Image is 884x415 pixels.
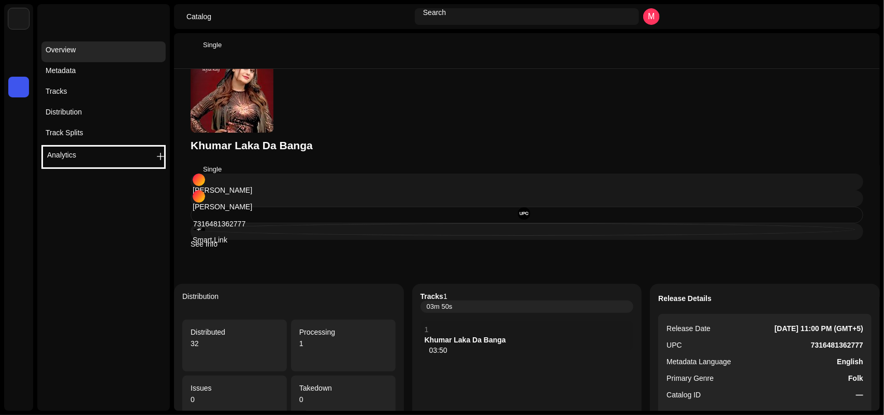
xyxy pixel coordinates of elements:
strong: — [856,389,863,401]
span: Single [203,41,222,49]
div: Distribution [182,292,396,300]
div: Track Splits [46,128,162,137]
div: Takedown [299,384,387,392]
div: Issues [191,384,279,392]
div: Overview [46,46,162,54]
div: Catalog [186,12,411,21]
re-m-nav-item: Distribution [41,104,166,124]
strong: [DATE] 11:00 PM (GMT+5) [775,322,863,335]
re-m-nav-dropdown: Analytics [41,145,166,169]
p-badge: 1 [443,292,447,300]
strong: Release Details [658,294,712,303]
span: Catalog ID [666,389,701,401]
strong: Khumar Laka Da Banga [425,336,506,344]
re-m-nav-item: Tracks [41,83,166,104]
div: 1 [425,325,429,334]
div: 03:50 [425,344,447,356]
span: Release Date [666,322,711,335]
strong: Folk [848,372,863,384]
div: 03m 50s [421,300,634,313]
div: Tracks [46,87,162,95]
div: Distribution [46,108,162,116]
re-m-nav-item: Track Splits [41,124,166,145]
div: M [643,8,660,25]
button: See Info [191,240,218,248]
img: bb356b9b-6e90-403f-adc8-c282c7c2e227 [8,8,29,29]
div: Distributed [191,328,279,336]
span: UPC [666,339,682,351]
span: Primary Genre [666,372,714,384]
span: Metadata Language [666,355,731,368]
div: Metadata [46,66,162,75]
re-m-nav-item: Metadata [41,62,166,83]
re-m-nav-item: Overview [41,41,166,62]
strong: English [837,355,863,368]
span: Search [423,8,446,17]
div: Processing [299,328,387,336]
strong: Tracks [421,292,443,300]
div: Analytics [47,151,153,159]
strong: 7316481362777 [811,339,863,351]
